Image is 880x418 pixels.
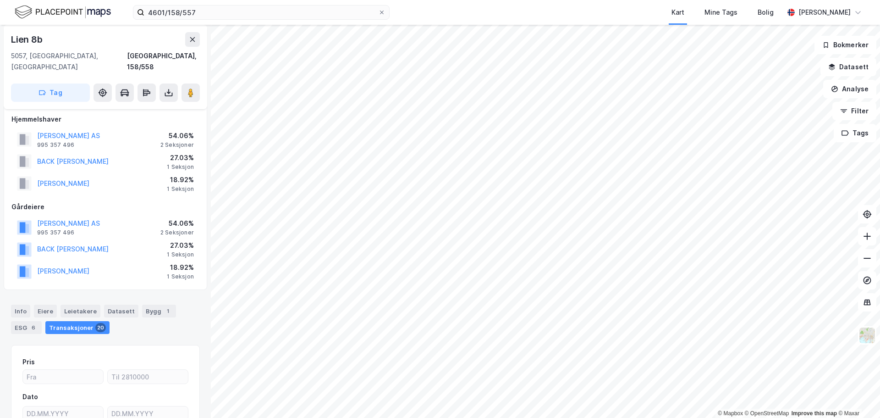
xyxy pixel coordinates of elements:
[858,327,876,344] img: Z
[45,321,110,334] div: Transaksjoner
[11,305,30,318] div: Info
[834,374,880,418] div: Kontrollprogram for chat
[834,374,880,418] iframe: Chat Widget
[34,305,57,318] div: Eiere
[11,32,44,47] div: Lien 8b
[11,50,127,72] div: 5057, [GEOGRAPHIC_DATA], [GEOGRAPHIC_DATA]
[160,130,194,141] div: 54.06%
[704,7,737,18] div: Mine Tags
[160,141,194,149] div: 2 Seksjoner
[11,201,199,212] div: Gårdeiere
[22,357,35,368] div: Pris
[127,50,200,72] div: [GEOGRAPHIC_DATA], 158/558
[820,58,876,76] button: Datasett
[95,323,106,332] div: 20
[37,229,74,236] div: 995 357 496
[792,410,837,417] a: Improve this map
[832,102,876,120] button: Filter
[11,84,90,102] button: Tag
[745,410,789,417] a: OpenStreetMap
[108,370,188,384] input: Til 2810000
[160,218,194,229] div: 54.06%
[22,391,38,402] div: Dato
[834,124,876,142] button: Tags
[142,305,176,318] div: Bygg
[160,229,194,236] div: 2 Seksjoner
[11,321,42,334] div: ESG
[167,240,194,251] div: 27.03%
[29,323,38,332] div: 6
[37,141,74,149] div: 995 357 496
[167,152,194,163] div: 27.03%
[23,370,103,384] input: Fra
[11,114,199,125] div: Hjemmelshaver
[104,305,138,318] div: Datasett
[167,185,194,193] div: 1 Seksjon
[167,251,194,258] div: 1 Seksjon
[798,7,851,18] div: [PERSON_NAME]
[814,36,876,54] button: Bokmerker
[15,4,111,20] img: logo.f888ab2527a4732fd821a326f86c7f29.svg
[758,7,774,18] div: Bolig
[823,80,876,98] button: Analyse
[144,6,378,19] input: Søk på adresse, matrikkel, gårdeiere, leietakere eller personer
[671,7,684,18] div: Kart
[167,163,194,171] div: 1 Seksjon
[163,307,172,316] div: 1
[167,273,194,280] div: 1 Seksjon
[167,262,194,273] div: 18.92%
[167,174,194,185] div: 18.92%
[718,410,743,417] a: Mapbox
[60,305,100,318] div: Leietakere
